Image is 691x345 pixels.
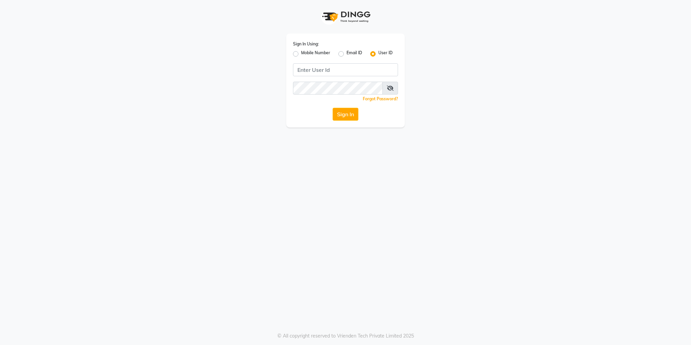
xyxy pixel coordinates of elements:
img: logo1.svg [318,7,373,27]
input: Username [293,63,398,76]
label: Email ID [347,50,362,58]
button: Sign In [333,108,358,121]
label: Sign In Using: [293,41,319,47]
input: Username [293,82,383,95]
label: User ID [378,50,393,58]
label: Mobile Number [301,50,330,58]
a: Forgot Password? [363,96,398,101]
